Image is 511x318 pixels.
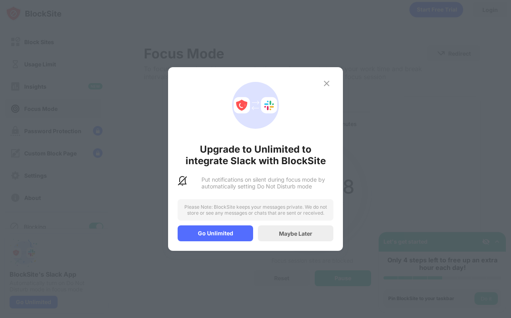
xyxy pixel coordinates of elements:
[201,176,333,190] div: Put notifications on silent during focus mode by automatically setting Do Not Disturb mode
[279,230,312,237] div: Maybe Later
[178,176,187,186] img: slack-dnd-notifications.svg
[178,199,333,221] div: Please Note: BlockSite keeps your messages private. We do not store or see any messages or chats ...
[178,225,253,241] div: Go Unlimited
[322,79,331,88] img: x-button.svg
[227,77,284,134] div: animation
[178,143,333,167] div: Upgrade to Unlimited to integrate Slack with BlockSite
